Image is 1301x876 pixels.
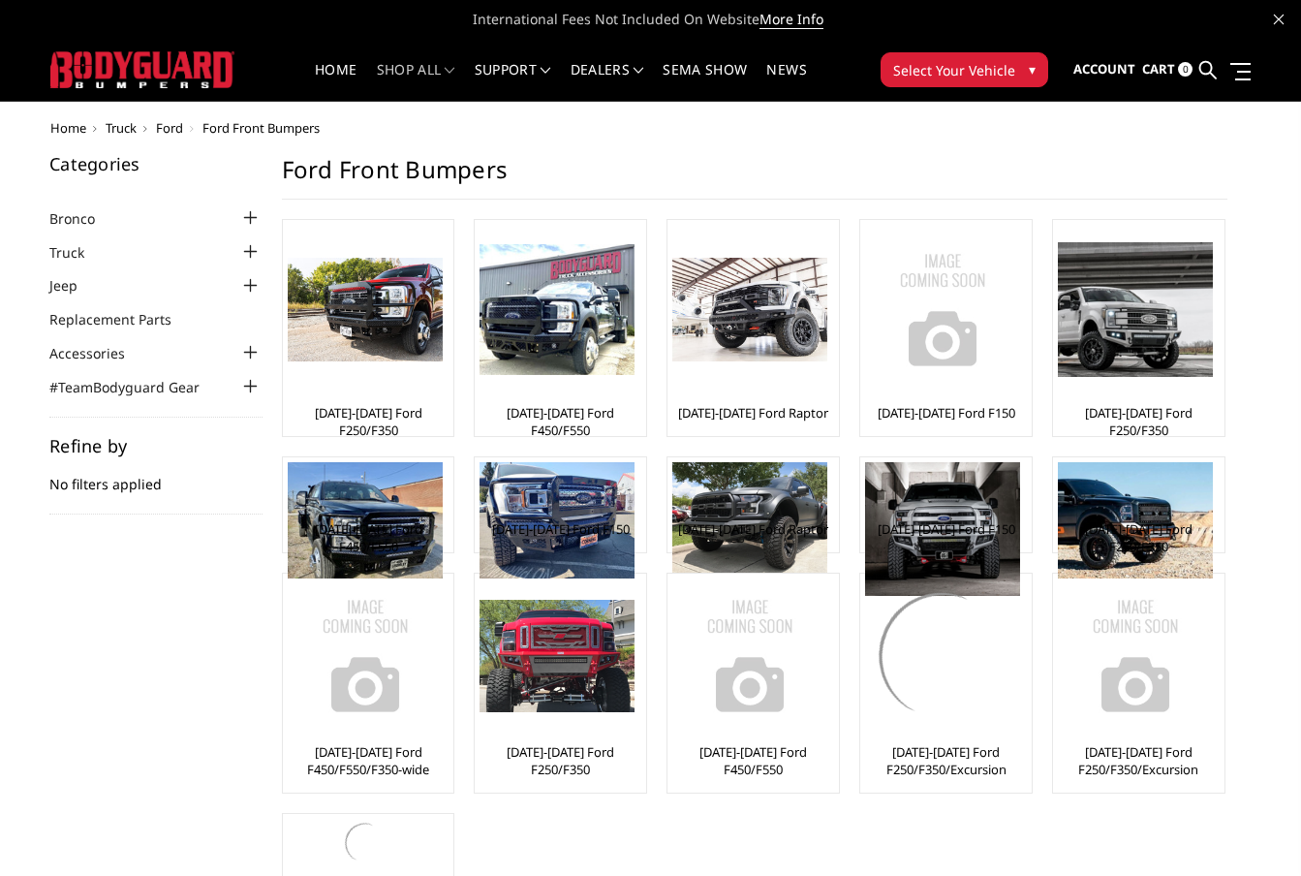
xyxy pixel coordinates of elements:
img: No Image [865,233,1020,388]
a: Dealers [571,63,644,101]
a: Home [50,119,86,137]
span: 0 [1178,62,1193,77]
span: ▾ [1029,59,1036,79]
a: Replacement Parts [49,309,196,329]
a: Truck [106,119,137,137]
img: BODYGUARD BUMPERS [50,51,234,87]
a: Cart 0 [1142,44,1193,96]
span: Select Your Vehicle [893,60,1015,80]
a: #TeamBodyguard Gear [49,377,224,397]
a: Home [315,63,356,101]
a: Bronco [49,208,119,229]
h1: Ford Front Bumpers [282,155,1227,200]
a: SEMA Show [663,63,747,101]
a: shop all [377,63,455,101]
div: No filters applied [49,437,263,515]
a: No Image [672,579,834,734]
a: No Image [1058,579,1220,734]
h5: Categories [49,155,263,172]
a: [DATE]-[DATE] Ford F450/F550 [288,520,449,555]
a: [DATE]-[DATE] Ford F250/F350 [1058,404,1220,439]
img: No Image [672,579,827,734]
img: No Image [288,579,443,734]
img: No Image [1058,579,1213,734]
a: No Image [865,225,1027,394]
button: Select Your Vehicle [881,52,1048,87]
a: [DATE]-[DATE] Ford F250/F350 [1058,520,1220,555]
a: Truck [49,242,108,263]
a: [DATE]-[DATE] Ford F250/F350/Excursion [1058,743,1220,778]
a: [DATE]-[DATE] Ford F150 [878,404,1015,422]
a: [DATE]-[DATE] Ford F150 [878,520,1015,538]
span: Account [1073,60,1135,78]
a: Support [475,63,551,101]
a: Accessories [49,343,149,363]
a: Jeep [49,275,102,296]
h5: Refine by [49,437,263,454]
a: [DATE]-[DATE] Ford F150 [492,520,630,538]
span: Ford Front Bumpers [202,119,320,137]
a: [DATE]-[DATE] Ford F250/F350 [480,743,641,778]
a: No Image [288,579,449,734]
a: [DATE]-[DATE] Ford F450/F550 [480,404,641,439]
a: [DATE]-[DATE] Ford F250/F350/Excursion [865,743,1027,778]
a: Ford [156,119,183,137]
a: News [766,63,806,101]
a: [DATE]-[DATE] Ford F450/F550 [672,743,834,778]
span: Cart [1142,60,1175,78]
a: More Info [759,10,823,29]
a: [DATE]-[DATE] Ford F450/F550/F350-wide [288,743,449,778]
a: [DATE]-[DATE] Ford Raptor [678,404,828,422]
a: [DATE]-[DATE] Ford Raptor [678,520,828,538]
a: Account [1073,44,1135,96]
a: [DATE]-[DATE] Ford F250/F350 [288,404,449,439]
